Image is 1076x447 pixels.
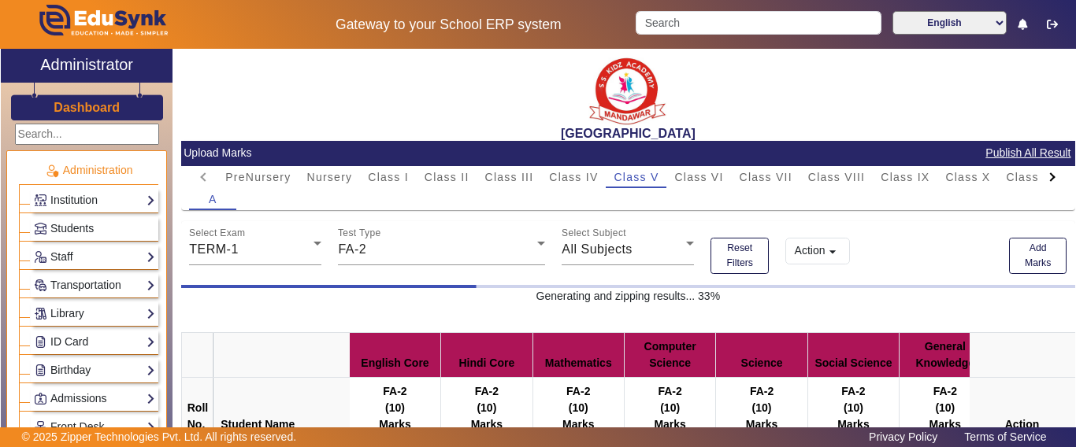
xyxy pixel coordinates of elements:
th: Roll No. [181,377,213,438]
a: Administrator [1,49,173,83]
div: Marks [905,416,985,433]
span: A [209,194,217,205]
th: Mathematics [532,332,624,377]
th: Computer Science [624,332,715,377]
h2: Administrator [40,55,133,74]
input: Search... [15,124,159,145]
button: Add Marks [1009,238,1067,274]
th: FA-2 [532,377,624,438]
span: FA-2 [338,242,366,256]
span: All Subjects [562,242,633,256]
img: Students.png [35,223,46,235]
button: Publish All Result [984,143,1072,163]
span: Class VII [740,172,792,183]
span: Class X [945,172,990,183]
th: Action [969,377,1075,438]
span: Class VI [674,172,723,183]
div: (10) [905,400,985,416]
button: Action [785,238,850,264]
h3: Dashboard [54,100,120,115]
div: Marks [539,416,618,433]
a: Privacy Policy [861,427,945,447]
span: TERM-1 [189,242,239,256]
span: Students [50,222,94,235]
th: FA-2 [900,377,991,438]
div: Marks [630,416,710,433]
span: PreNursery [225,172,291,183]
p: © 2025 Zipper Technologies Pvt. Ltd. All rights reserved. [22,429,297,445]
span: Class V [614,172,659,183]
th: Social Science [807,332,899,377]
div: (10) [722,400,801,416]
th: General Knowledge [900,332,991,377]
span: Class IX [881,172,929,183]
th: English Core [349,332,440,377]
div: Marks [722,416,801,433]
span: Class I [368,172,409,183]
a: Dashboard [53,99,121,116]
div: (10) [539,400,618,416]
div: (10) [447,400,526,416]
button: Reset Filters [711,238,769,274]
th: Student Name [215,377,351,438]
th: Hindi Core [441,332,532,377]
span: Class II [425,172,469,183]
p: Generating and zipping results... 33% [181,288,1075,305]
span: Class VIII [808,172,865,183]
div: Marks [814,416,893,433]
p: Administration [19,162,158,179]
mat-icon: arrow_drop_down [825,244,840,260]
a: Students [34,220,155,238]
div: (10) [355,400,435,416]
input: Search [636,11,881,35]
mat-card-header: Upload Marks [181,141,1075,166]
mat-label: Select Subject [562,228,626,238]
a: Terms of Service [956,427,1054,447]
h5: Gateway to your School ERP system [278,17,620,33]
div: (10) [630,400,710,416]
img: Administration.png [45,164,59,178]
mat-label: Select Exam [189,228,245,238]
span: Class III [485,172,534,183]
th: FA-2 [716,377,807,438]
span: Nursery [307,172,353,183]
th: FA-2 [441,377,532,438]
span: Class IV [549,172,598,183]
div: Marks [447,416,526,433]
div: Marks [355,416,435,433]
th: Science [716,332,807,377]
h2: [GEOGRAPHIC_DATA] [181,126,1075,141]
span: Class XI [1006,172,1055,183]
th: FA-2 [349,377,440,438]
img: b9104f0a-387a-4379-b368-ffa933cda262 [588,53,667,126]
div: (10) [814,400,893,416]
th: FA-2 [807,377,899,438]
mat-label: Test Type [338,228,381,238]
th: FA-2 [624,377,715,438]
